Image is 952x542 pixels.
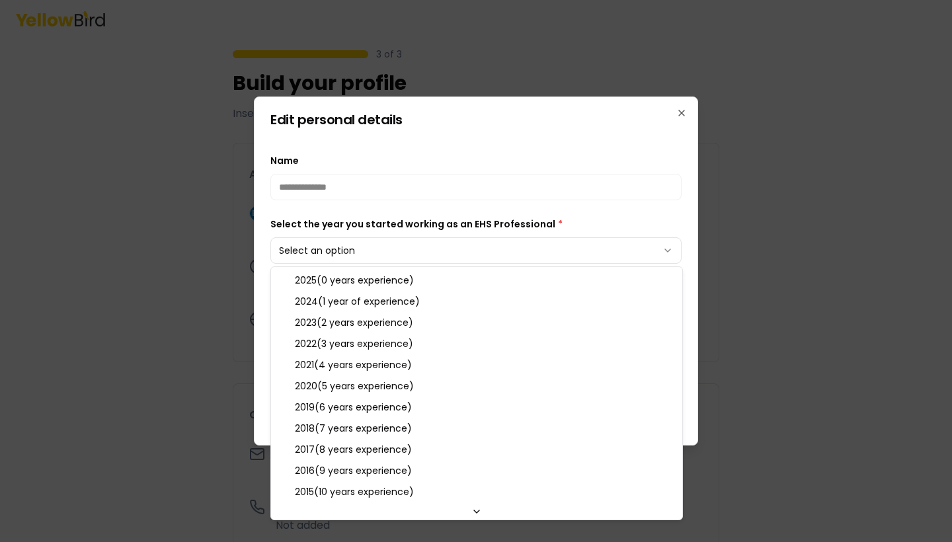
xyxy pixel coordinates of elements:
span: 2018 ( 7 years experience ) [295,422,412,435]
span: 2016 ( 9 years experience ) [295,464,412,477]
span: 2019 ( 6 years experience ) [295,401,412,414]
span: 2024 ( 1 year of experience ) [295,295,420,308]
span: 2021 ( 4 years experience ) [295,358,412,371]
span: 2022 ( 3 years experience ) [295,337,413,350]
span: 2023 ( 2 years experience ) [295,316,413,329]
span: 2020 ( 5 years experience ) [295,379,414,393]
span: 2025 ( 0 years experience ) [295,274,414,287]
span: 2015 ( 10 years experience ) [295,485,414,498]
span: 2017 ( 8 years experience ) [295,443,412,456]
